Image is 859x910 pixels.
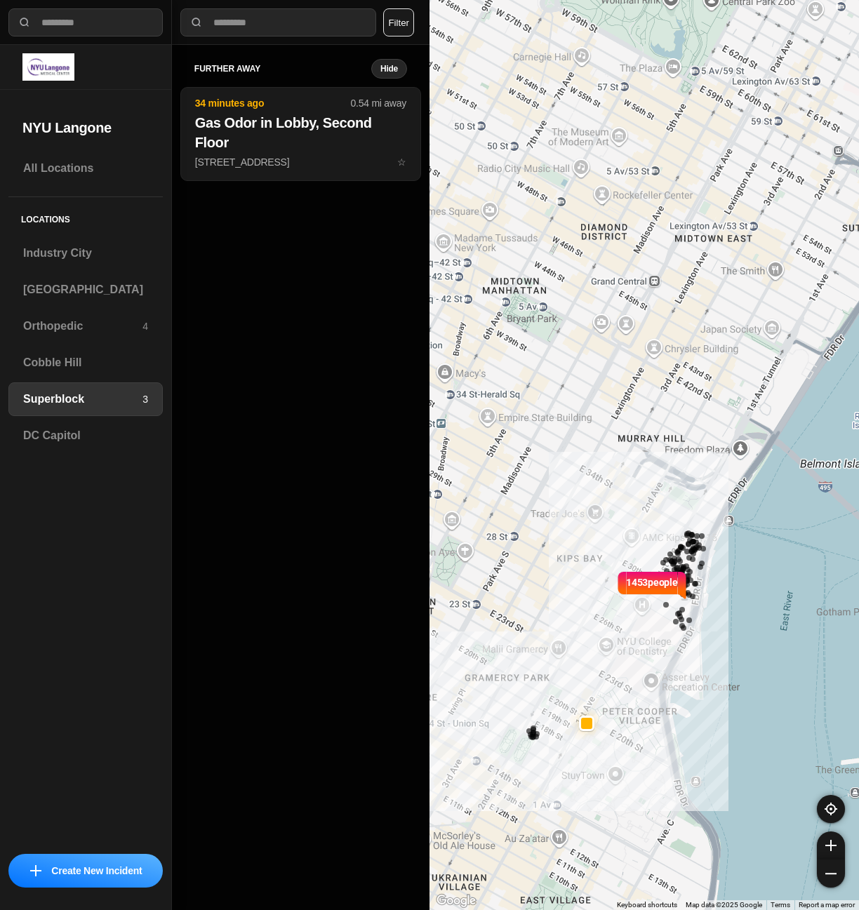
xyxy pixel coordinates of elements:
[189,15,204,29] img: search
[626,575,678,606] p: 1453 people
[23,391,142,408] h3: Superblock
[180,156,421,168] a: 34 minutes ago0.54 mi awayGas Odor in Lobby, Second Floor[STREET_ADDRESS]star
[397,156,406,168] span: star
[22,118,149,138] h2: NYU Langone
[380,63,398,74] small: Hide
[771,901,790,909] a: Terms (opens in new tab)
[8,273,163,307] a: [GEOGRAPHIC_DATA]
[615,570,626,601] img: notch
[8,854,163,888] button: iconCreate New Incident
[8,152,163,185] a: All Locations
[142,319,148,333] p: 4
[433,892,479,910] img: Google
[18,15,32,29] img: search
[8,419,163,453] a: DC Capitol
[194,63,371,74] h5: further away
[817,795,845,823] button: recenter
[825,868,837,879] img: zoom-out
[678,570,688,601] img: notch
[817,859,845,888] button: zoom-out
[371,59,407,79] button: Hide
[142,392,148,406] p: 3
[22,53,74,81] img: logo
[23,160,148,177] h3: All Locations
[51,864,142,878] p: Create New Incident
[351,96,406,110] p: 0.54 mi away
[383,8,414,36] button: Filter
[8,382,163,416] a: Superblock3
[433,892,479,910] a: Open this area in Google Maps (opens a new window)
[817,831,845,859] button: zoom-in
[195,113,406,152] h2: Gas Odor in Lobby, Second Floor
[617,900,677,910] button: Keyboard shortcuts
[23,281,148,298] h3: [GEOGRAPHIC_DATA]
[825,840,837,851] img: zoom-in
[23,427,148,444] h3: DC Capitol
[8,309,163,343] a: Orthopedic4
[30,865,41,876] img: icon
[195,96,351,110] p: 34 minutes ago
[23,318,142,335] h3: Orthopedic
[180,87,421,181] button: 34 minutes ago0.54 mi awayGas Odor in Lobby, Second Floor[STREET_ADDRESS]star
[799,901,855,909] a: Report a map error
[8,236,163,270] a: Industry City
[23,354,148,371] h3: Cobble Hill
[825,803,837,815] img: recenter
[8,346,163,380] a: Cobble Hill
[195,155,406,169] p: [STREET_ADDRESS]
[8,197,163,236] h5: Locations
[686,901,762,909] span: Map data ©2025 Google
[23,245,148,262] h3: Industry City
